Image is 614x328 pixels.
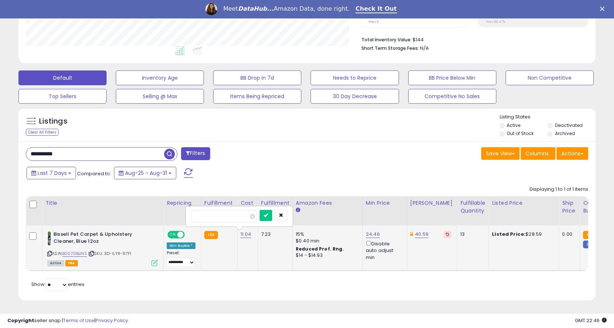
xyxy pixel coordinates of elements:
img: Profile image for Georgie [205,3,217,15]
button: Actions [556,147,588,160]
div: Fulfillment Cost [261,199,289,215]
div: 7.23 [261,231,287,238]
span: N/A [420,45,429,52]
button: Inventory Age [116,70,204,85]
button: Competitive No Sales [408,89,496,104]
span: OFF [184,232,195,238]
small: FBA [204,231,218,239]
button: Non Competitive [506,70,594,85]
label: Out of Stock [507,130,534,137]
small: Amazon Fees. [296,207,300,214]
div: Disable auto adjust min [366,239,401,261]
div: Win BuyBox * [167,242,195,249]
div: Amazon Fees [296,199,360,207]
div: Meet Amazon Data, done right. [223,5,350,13]
div: $0.40 min [296,238,357,244]
small: Prev: 86.47% [486,20,505,24]
div: Listed Price [492,199,556,207]
span: 2025-09-8 22:46 GMT [575,317,607,324]
span: Columns [525,150,549,157]
li: $144 [361,35,583,44]
b: Total Inventory Value: [361,37,412,43]
span: Aug-25 - Aug-31 [125,169,167,177]
a: Check It Out [355,5,397,13]
b: Reduced Prof. Rng. [296,246,344,252]
div: $28.59 [492,231,553,238]
i: DataHub... [238,5,274,12]
button: 30 Day Decrease [311,89,399,104]
strong: Copyright [7,317,34,324]
a: Privacy Policy [96,317,128,324]
span: ON [168,232,177,238]
button: Save View [481,147,520,160]
label: Deactivated [555,122,583,128]
div: [PERSON_NAME] [410,199,454,207]
b: Bissell Pet Carpet & Upholstery Cleaner, Blue 12oz [53,231,143,246]
div: ASIN: [47,231,158,265]
div: Fulfillment [204,199,234,207]
p: Listing States: [500,114,596,121]
h5: Listings [39,116,67,127]
div: 13 [460,231,483,238]
a: 11.04 [240,231,251,238]
div: $14 - $14.93 [296,252,357,259]
div: Close [600,7,607,11]
button: Aug-25 - Aug-31 [114,167,176,179]
button: Items Being Repriced [213,89,301,104]
button: BB Price Below Min [408,70,496,85]
button: BB Drop in 7d [213,70,301,85]
span: FBA [65,260,78,266]
b: Listed Price: [492,231,525,238]
button: Filters [181,147,210,160]
span: Show: entries [31,281,84,288]
div: Preset: [167,251,195,267]
button: Last 7 Days [27,167,76,179]
span: Compared to: [77,170,111,177]
button: Default [18,70,107,85]
label: Archived [555,130,575,137]
img: 31fNiR4G4pL._SL40_.jpg [47,231,52,246]
small: Prev: 3 [368,20,379,24]
div: Clear All Filters [26,129,59,136]
div: Title [45,199,160,207]
div: seller snap | | [7,317,128,324]
div: Fulfillable Quantity [460,199,486,215]
div: Min Price [366,199,404,207]
a: 40.59 [415,231,429,238]
div: Repricing [167,199,198,207]
button: Needs to Reprice [311,70,399,85]
div: Displaying 1 to 1 of 1 items [530,186,588,193]
div: 0.00 [562,231,574,238]
span: All listings currently available for purchase on Amazon [47,260,64,266]
a: B007G1BJNS [62,251,87,257]
span: | SKU: 3D-ILYR-97F1 [88,251,131,256]
b: Short Term Storage Fees: [361,45,419,51]
a: 24.46 [366,231,380,238]
button: Columns [521,147,555,160]
div: Cost [240,199,255,207]
a: Terms of Use [63,317,94,324]
button: Selling @ Max [116,89,204,104]
small: FBA [583,231,597,239]
label: Active [507,122,520,128]
span: Last 7 Days [38,169,67,177]
button: Top Sellers [18,89,107,104]
div: Ship Price [562,199,577,215]
div: 15% [296,231,357,238]
small: FBM [583,241,597,248]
